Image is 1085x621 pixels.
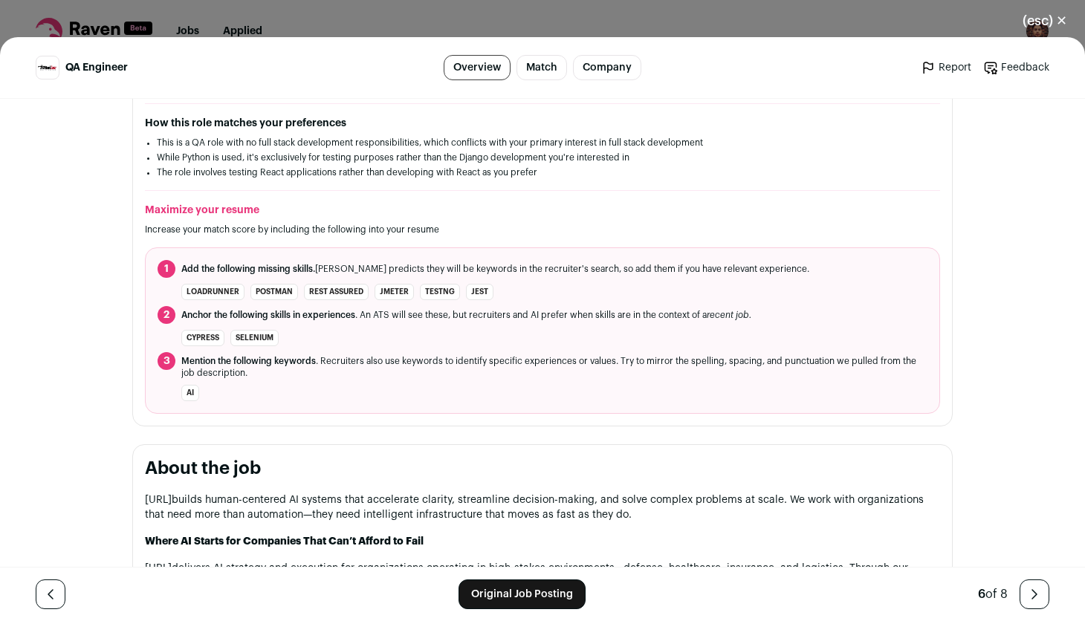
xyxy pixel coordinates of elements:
[304,284,369,300] li: REST Assured
[921,60,971,75] a: Report
[145,492,940,522] p: builds human-centered AI systems that accelerate clarity, streamline decision-making, and solve c...
[444,55,511,80] a: Overview
[516,55,567,80] a: Match
[230,330,279,346] li: Selenium
[181,284,244,300] li: LoadRunner
[145,224,940,235] p: Increase your match score by including the following into your resume
[145,203,940,218] h2: Maximize your resume
[157,166,928,178] li: The role involves testing React applications rather than developing with React as you prefer
[573,55,641,80] a: Company
[145,561,940,605] p: delivers AI strategy and execution for organizations operating in high-stakes environments—defens...
[157,152,928,163] li: While Python is used, it's exclusively for testing purposes rather than the Django development yo...
[181,264,315,273] span: Add the following missing skills.
[1005,4,1085,37] button: Close modal
[983,60,1049,75] a: Feedback
[420,284,460,300] li: TestNG
[65,60,128,75] span: QA Engineer
[158,260,175,278] span: 1
[707,310,751,319] i: recent job.
[36,63,59,72] img: 5dc23317f3ddc38aa3ab8fb6b25fbd5e1a98a5b4ab371684c0c47948a0dde794.png
[145,563,172,573] a: [URL]
[158,306,175,324] span: 2
[181,355,927,379] span: . Recruiters also use keywords to identify specific experiences or values. Try to mirror the spel...
[181,310,355,319] span: Anchor the following skills in experiences
[145,495,172,505] a: [URL]
[145,116,940,131] h2: How this role matches your preferences
[158,352,175,370] span: 3
[145,457,940,481] h2: About the job
[181,309,751,321] span: . An ATS will see these, but recruiters and AI prefer when skills are in the context of a
[181,357,316,365] span: Mention the following keywords
[181,263,809,275] span: [PERSON_NAME] predicts they will be keywords in the recruiter's search, so add them if you have r...
[978,585,1008,603] div: of 8
[459,579,586,609] a: Original Job Posting
[145,536,424,547] strong: Where AI Starts for Companies That Can’t Afford to Fail
[181,385,199,401] li: AI
[375,284,414,300] li: JMeter
[181,330,224,346] li: Cypress
[157,137,928,149] li: This is a QA role with no full stack development responsibilities, which conflicts with your prim...
[466,284,493,300] li: Jest
[250,284,298,300] li: Postman
[978,588,985,600] span: 6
